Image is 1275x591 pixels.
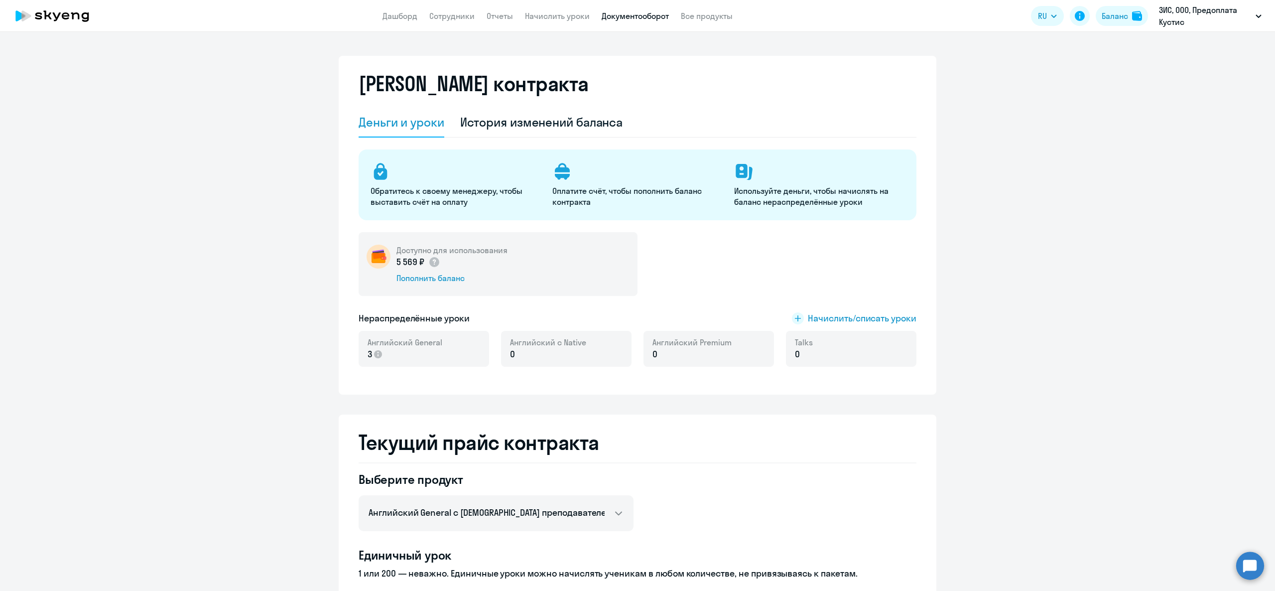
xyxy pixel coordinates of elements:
span: Английский с Native [510,337,586,348]
p: 1 или 200 — неважно. Единичные уроки можно начислять ученикам в любом количестве, не привязываясь... [359,567,916,580]
p: Используйте деньги, чтобы начислять на баланс нераспределённые уроки [734,185,904,207]
span: 0 [510,348,515,361]
a: Все продукты [681,11,733,21]
div: Баланс [1102,10,1128,22]
img: wallet-circle.png [367,245,390,269]
span: Английский General [368,337,442,348]
h5: Доступно для использования [396,245,508,256]
button: RU [1031,6,1064,26]
div: Пополнить баланс [396,273,508,284]
p: 5 569 ₽ [396,256,440,269]
h5: Нераспределённые уроки [359,312,470,325]
a: Дашборд [382,11,417,21]
div: Деньги и уроки [359,114,444,130]
a: Сотрудники [429,11,475,21]
span: RU [1038,10,1047,22]
button: ЗИС, ООО, Предоплата Кустис [1154,4,1267,28]
img: balance [1132,11,1142,21]
span: 0 [652,348,657,361]
span: Английский Premium [652,337,732,348]
a: Начислить уроки [525,11,590,21]
p: ЗИС, ООО, Предоплата Кустис [1159,4,1252,28]
span: Начислить/списать уроки [808,312,916,325]
p: Оплатите счёт, чтобы пополнить баланс контракта [552,185,722,207]
h2: Текущий прайс контракта [359,431,916,454]
p: Обратитесь к своему менеджеру, чтобы выставить счёт на оплату [371,185,540,207]
h4: Единичный урок [359,547,916,563]
a: Документооборот [602,11,669,21]
h4: Выберите продукт [359,471,634,487]
button: Балансbalance [1096,6,1148,26]
h2: [PERSON_NAME] контракта [359,72,589,96]
a: Отчеты [487,11,513,21]
span: 0 [795,348,800,361]
span: 3 [368,348,372,361]
div: История изменений баланса [460,114,623,130]
span: Talks [795,337,813,348]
